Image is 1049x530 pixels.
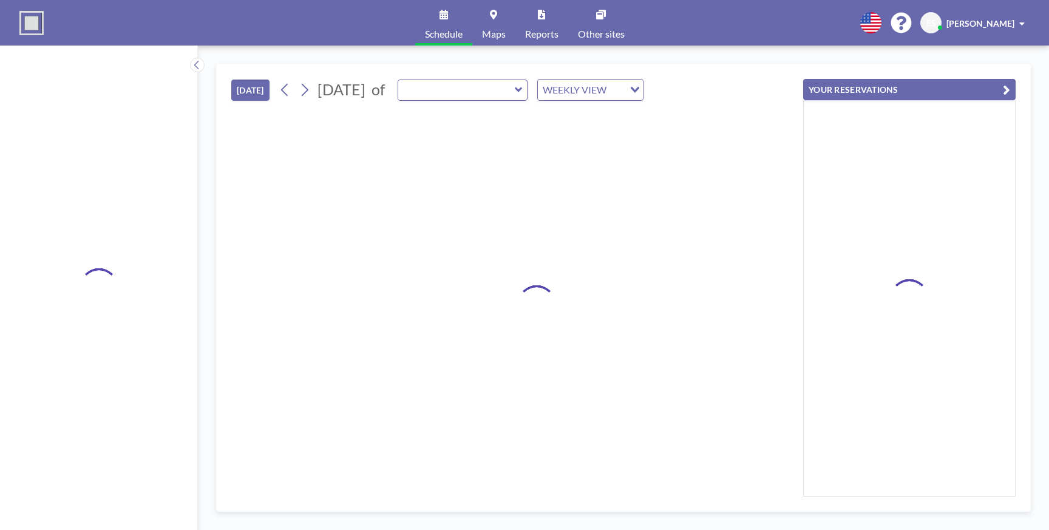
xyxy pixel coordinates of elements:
[425,29,463,39] span: Schedule
[231,80,270,101] button: [DATE]
[372,80,385,99] span: of
[578,29,625,39] span: Other sites
[926,18,936,29] span: ES
[946,18,1014,29] span: [PERSON_NAME]
[540,82,609,98] span: WEEKLY VIEW
[482,29,506,39] span: Maps
[610,82,623,98] input: Search for option
[538,80,643,100] div: Search for option
[317,80,365,98] span: [DATE]
[19,11,44,35] img: organization-logo
[803,79,1016,100] button: YOUR RESERVATIONS
[525,29,558,39] span: Reports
